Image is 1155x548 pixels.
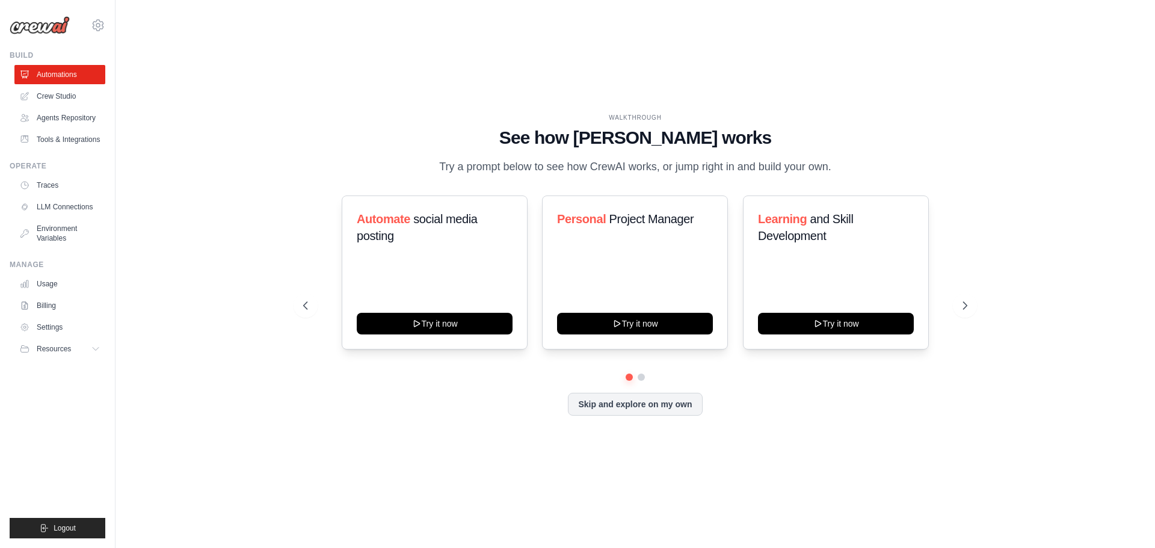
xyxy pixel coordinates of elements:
span: social media posting [357,212,478,242]
a: Billing [14,296,105,315]
span: and Skill Development [758,212,853,242]
button: Resources [14,339,105,359]
p: Try a prompt below to see how CrewAI works, or jump right in and build your own. [433,158,837,176]
span: Project Manager [609,212,694,226]
span: Automate [357,212,410,226]
a: Usage [14,274,105,294]
button: Logout [10,518,105,538]
button: Try it now [758,313,914,334]
button: Try it now [357,313,513,334]
span: Logout [54,523,76,533]
div: Operate [10,161,105,171]
img: Logo [10,16,70,34]
button: Try it now [557,313,713,334]
a: Agents Repository [14,108,105,128]
a: Environment Variables [14,219,105,248]
a: Traces [14,176,105,195]
a: Crew Studio [14,87,105,106]
button: Skip and explore on my own [568,393,702,416]
a: LLM Connections [14,197,105,217]
span: Learning [758,212,807,226]
h1: See how [PERSON_NAME] works [303,127,967,149]
span: Personal [557,212,606,226]
div: Build [10,51,105,60]
a: Tools & Integrations [14,130,105,149]
a: Settings [14,318,105,337]
a: Automations [14,65,105,84]
span: Resources [37,344,71,354]
div: WALKTHROUGH [303,113,967,122]
div: Manage [10,260,105,269]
